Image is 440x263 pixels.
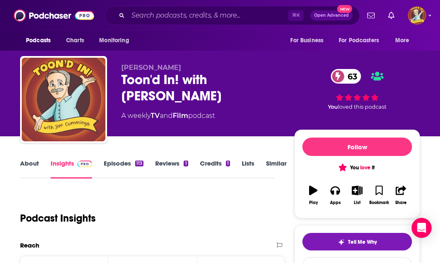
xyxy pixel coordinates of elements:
button: Open AdvancedNew [310,10,353,20]
span: For Business [290,35,323,46]
div: List [354,200,361,205]
a: Episodes113 [104,159,143,179]
span: More [395,35,409,46]
span: loved this podcast [338,104,386,110]
a: Similar [266,159,287,179]
button: open menu [20,33,61,49]
div: 1 [184,161,188,166]
img: User Profile [408,6,426,25]
img: Podchaser Pro [77,161,92,167]
div: Apps [330,200,341,205]
a: Charts [61,33,89,49]
span: 63 [339,69,361,84]
div: Play [309,200,318,205]
button: Play [302,180,324,210]
div: Open Intercom Messenger [412,218,432,238]
button: Follow [302,138,412,156]
div: 1 [226,161,230,166]
a: Credits1 [200,159,230,179]
div: Search podcasts, credits, & more... [105,6,360,25]
span: Tell Me Why [348,239,377,245]
a: TV [151,112,160,120]
button: Show profile menu [408,6,426,25]
div: Share [395,200,407,205]
button: tell me why sparkleTell Me Why [302,233,412,250]
span: and [160,112,173,120]
button: You love it [302,159,412,176]
div: A weekly podcast [121,111,215,121]
span: New [337,5,352,13]
a: Show notifications dropdown [385,8,398,23]
input: Search podcasts, credits, & more... [128,9,288,22]
span: Monitoring [99,35,129,46]
h1: Podcast Insights [20,212,96,225]
span: ⌘ K [288,10,304,21]
span: You it [340,164,374,171]
button: Bookmark [368,180,390,210]
button: open menu [284,33,334,49]
div: Bookmark [369,200,389,205]
span: Logged in as JimCummingspod [408,6,426,25]
button: open menu [389,33,420,49]
span: You [328,104,338,110]
button: open menu [333,33,391,49]
div: 113 [135,161,143,166]
span: [PERSON_NAME] [121,64,181,71]
a: InsightsPodchaser Pro [51,159,92,179]
button: open menu [93,33,140,49]
img: Toon'd In! with Jim Cummings [22,58,105,141]
a: 63 [331,69,361,84]
span: Podcasts [26,35,51,46]
a: Reviews1 [155,159,188,179]
img: Podchaser - Follow, Share and Rate Podcasts [14,8,94,23]
h2: Reach [20,241,39,249]
a: About [20,159,39,179]
button: Apps [324,180,346,210]
a: Lists [242,159,254,179]
a: Film [173,112,188,120]
button: Share [390,180,412,210]
span: love [360,164,371,171]
img: tell me why sparkle [338,239,345,245]
span: Charts [66,35,84,46]
button: List [346,180,368,210]
div: 63Youloved this podcast [294,64,420,115]
span: Open Advanced [314,13,349,18]
span: For Podcasters [339,35,379,46]
a: Show notifications dropdown [364,8,378,23]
